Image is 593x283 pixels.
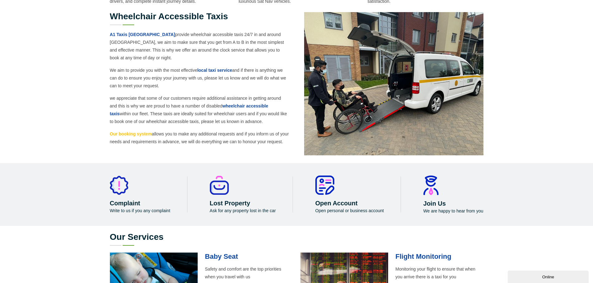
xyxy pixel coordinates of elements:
[110,200,140,207] a: Complaint
[110,176,128,195] img: Complaint Icon
[423,176,439,195] img: Join Us Icon
[423,200,446,207] a: Join Us
[304,12,483,155] img: Wheelchair Accessible Taxis
[205,265,293,281] p: Safety and comfort are the top priorities when you travel with us
[110,94,289,126] p: we appreciate that some of our customers require additional assistance in getting around and this...
[110,66,289,90] p: We aim to provide you with the most effective and if there is anything we can do to ensure you en...
[395,253,451,260] a: Flight Monitoring
[423,208,483,213] p: We are happy to hear from you
[210,200,250,207] a: Lost Property
[508,269,590,283] iframe: chat widget
[110,130,289,146] p: allows you to make any additional requests and if you inform us of your needs and requirements in...
[197,68,232,73] a: local taxi service
[315,200,358,207] a: Open Account
[110,32,175,37] a: A1 Taxis [GEOGRAPHIC_DATA]
[110,131,152,136] a: Our booking system
[395,265,483,281] p: Monitoring your flight to ensure that when you arrive there is a taxi for you
[110,31,289,62] p: provide wheelchair accessible taxis 24/7 in and around [GEOGRAPHIC_DATA], we aim to make sure tha...
[210,176,229,195] img: Lost Property Icon
[110,12,289,21] h2: Wheelchair Accessible Taxis
[205,253,238,260] a: Baby Seat
[315,176,334,195] img: Open Account Icon
[110,208,170,213] p: Write to us if you any complaint
[315,208,384,213] p: Open personal or business account
[210,208,276,213] p: Ask for any property lost in the car
[110,233,483,241] h2: Our Services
